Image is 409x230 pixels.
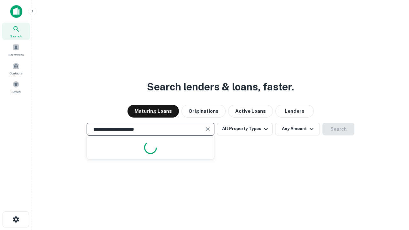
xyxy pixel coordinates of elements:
[203,125,212,134] button: Clear
[12,89,21,94] span: Saved
[127,105,179,118] button: Maturing Loans
[181,105,226,118] button: Originations
[10,71,22,76] span: Contacts
[2,60,30,77] a: Contacts
[228,105,273,118] button: Active Loans
[8,52,24,57] span: Borrowers
[10,5,22,18] img: capitalize-icon.png
[217,123,273,135] button: All Property Types
[2,78,30,96] a: Saved
[275,123,320,135] button: Any Amount
[275,105,314,118] button: Lenders
[377,179,409,210] iframe: Chat Widget
[10,34,22,39] span: Search
[2,23,30,40] a: Search
[147,79,294,95] h3: Search lenders & loans, faster.
[2,41,30,58] a: Borrowers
